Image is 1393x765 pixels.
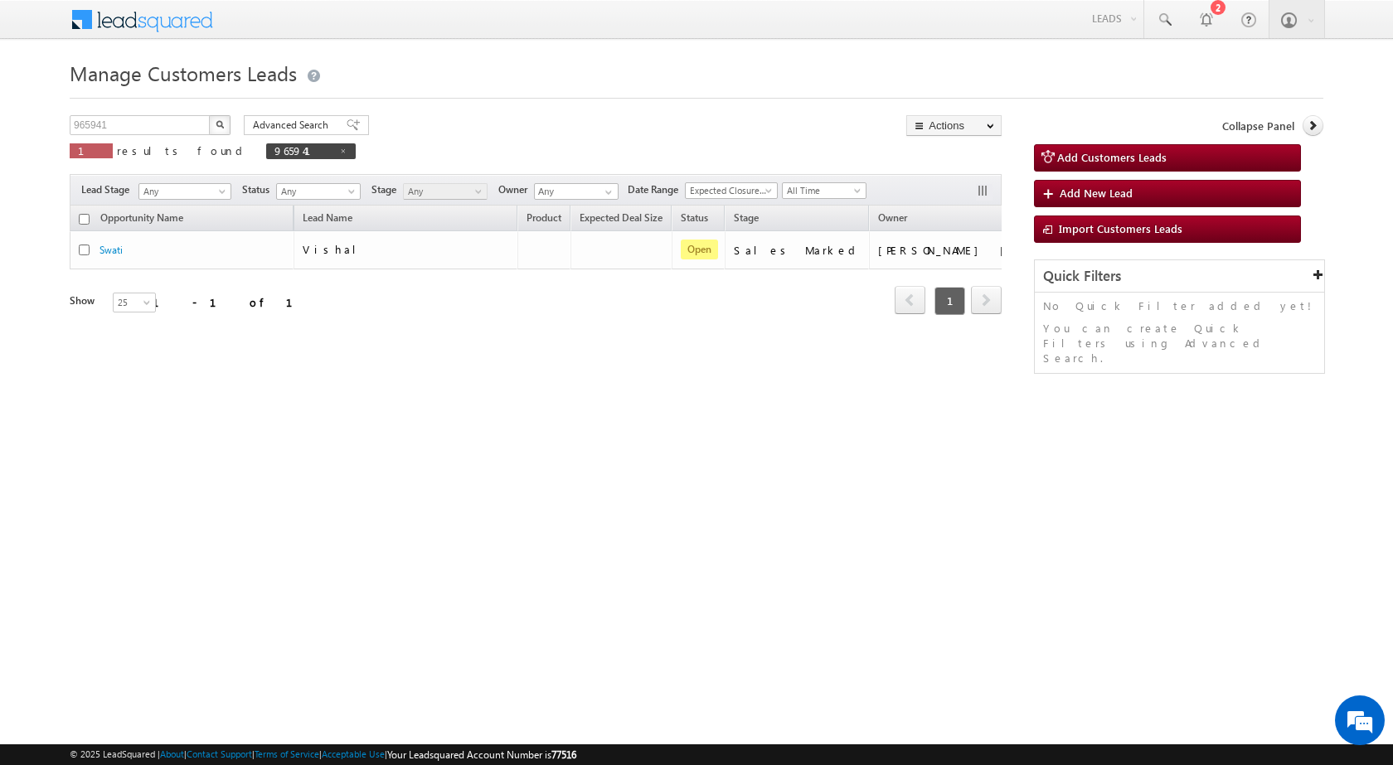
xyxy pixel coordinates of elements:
[114,295,158,310] span: 25
[672,209,716,230] a: Status
[277,184,356,199] span: Any
[878,243,1044,258] div: [PERSON_NAME] [PERSON_NAME]
[571,209,671,230] a: Expected Deal Size
[971,286,1002,314] span: next
[70,60,297,86] span: Manage Customers Leads
[242,182,276,197] span: Status
[322,748,385,759] a: Acceptable Use
[895,288,925,314] a: prev
[294,209,361,230] span: Lead Name
[276,183,361,200] a: Any
[117,143,249,157] span: results found
[498,182,534,197] span: Owner
[551,748,576,761] span: 77516
[527,211,561,224] span: Product
[1043,321,1316,366] p: You can create Quick Filters using Advanced Search.
[878,211,907,224] span: Owner
[782,182,866,199] a: All Time
[734,211,759,224] span: Stage
[81,182,136,197] span: Lead Stage
[153,293,313,312] div: 1 - 1 of 1
[971,288,1002,314] a: next
[404,184,483,199] span: Any
[734,243,862,258] div: Sales Marked
[253,118,333,133] span: Advanced Search
[580,211,663,224] span: Expected Deal Size
[906,115,1002,136] button: Actions
[187,748,252,759] a: Contact Support
[1060,186,1133,200] span: Add New Lead
[685,182,778,199] a: Expected Closure Date
[686,183,772,198] span: Expected Closure Date
[403,183,488,200] a: Any
[255,748,319,759] a: Terms of Service
[681,240,718,259] span: Open
[628,182,685,197] span: Date Range
[70,293,99,308] div: Show
[783,183,862,198] span: All Time
[100,211,183,224] span: Opportunity Name
[534,183,619,200] input: Type to Search
[79,214,90,225] input: Check all records
[216,120,224,128] img: Search
[895,286,925,314] span: prev
[387,748,576,761] span: Your Leadsquared Account Number is
[139,184,226,199] span: Any
[1222,119,1294,133] span: Collapse Panel
[1035,260,1324,293] div: Quick Filters
[934,287,965,315] span: 1
[138,183,231,200] a: Any
[160,748,184,759] a: About
[99,244,123,256] a: Swati
[113,293,156,312] a: 25
[726,209,767,230] a: Stage
[1043,298,1316,313] p: No Quick Filter added yet!
[1057,150,1167,164] span: Add Customers Leads
[92,209,192,230] a: Opportunity Name
[1059,221,1182,235] span: Import Customers Leads
[78,143,104,157] span: 1
[596,184,617,201] a: Show All Items
[274,143,331,157] span: 965941
[303,242,369,256] span: Vishal
[70,747,576,763] span: © 2025 LeadSquared | | | | |
[371,182,403,197] span: Stage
